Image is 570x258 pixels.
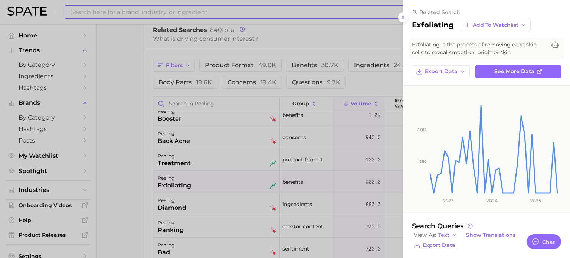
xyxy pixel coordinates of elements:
span: Add to Watchlist [473,22,518,28]
h2: exfoliating [412,20,454,29]
tspan: 2023 [443,198,454,203]
span: related search [419,9,460,16]
span: Export Data [425,68,458,75]
tspan: 2.0k [417,127,426,132]
button: View AsText [412,230,459,240]
tspan: 2025 [530,198,541,203]
span: Export Data [423,242,455,248]
button: Export Data [412,65,470,78]
tspan: 1.0k [418,159,426,164]
button: Show Translations [464,230,517,240]
span: See more data [494,68,534,75]
span: Text [438,233,449,237]
span: Search Queries [412,222,474,230]
button: Add to Watchlist [460,19,531,31]
span: Show Translations [466,232,515,238]
button: Export Data [412,240,457,251]
span: Exfoliating is the process of removing dead skin cells to reveal smoother, brighter skin. [412,41,546,56]
a: See more data [475,65,561,78]
span: View As [414,233,436,237]
tspan: 2024 [487,198,498,203]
